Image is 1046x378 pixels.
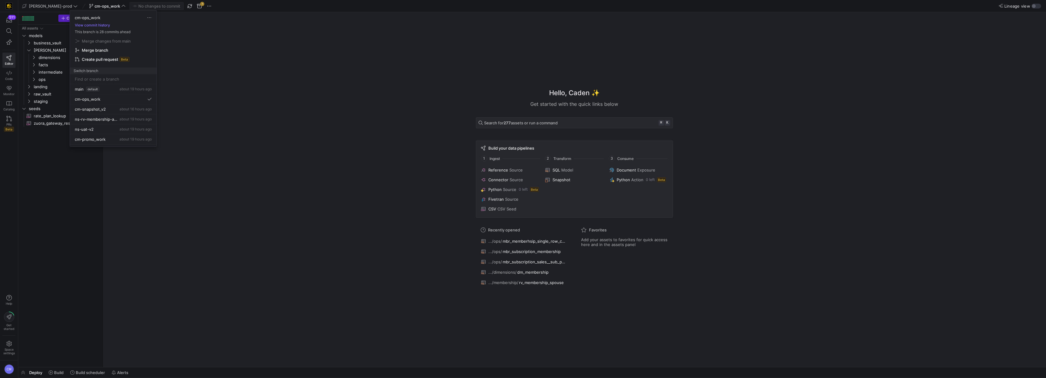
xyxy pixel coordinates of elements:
span: cm-ops_work [75,97,100,102]
span: about 19 hours ago [119,137,152,141]
button: Create pull requestBeta [72,55,154,64]
span: about 19 hours ago [119,117,152,121]
span: main [75,87,84,92]
span: cm-ops_work [75,15,100,20]
p: This branch is 28 commits ahead [70,30,157,34]
span: Create pull request [82,57,118,62]
button: View commit history [70,23,115,27]
span: cm-promo_work [75,137,106,142]
span: default [86,87,99,92]
input: Find or create a branch [75,77,152,81]
span: about 19 hours ago [119,127,152,131]
span: cm-snapshot_v2 [75,107,106,112]
span: about 19 hours ago [119,87,152,91]
span: ns-rv-membership-attributes [75,117,118,122]
span: ns-uat-v2 [75,127,94,132]
button: Merge branch [72,46,154,55]
span: Beta [119,57,130,62]
span: Merge branch [82,48,108,53]
span: about 16 hours ago [119,107,152,111]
